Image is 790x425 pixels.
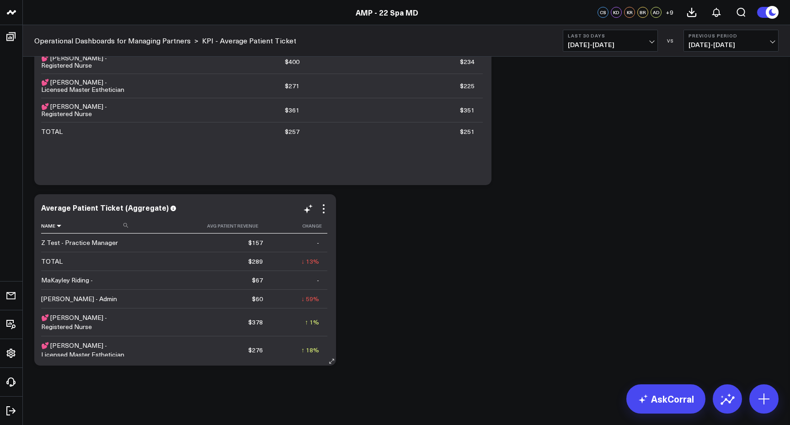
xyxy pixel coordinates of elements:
div: $251 [460,127,475,136]
th: Name [41,218,133,234]
div: AD [651,7,662,18]
div: $257 [285,127,299,136]
a: KPI - Average Patient Ticket [202,36,296,46]
div: > [34,36,198,46]
td: 💕 [PERSON_NAME] - Registered Nurse [41,98,133,122]
div: $361 [285,106,299,115]
div: KR [624,7,635,18]
div: Z Test - Practice Manager [41,238,118,247]
div: - [317,276,319,285]
span: + 9 [666,9,673,16]
div: CS [598,7,609,18]
div: $60 [252,294,263,303]
span: [DATE] - [DATE] [689,41,774,48]
td: TOTAL [41,122,133,141]
td: 💕 [PERSON_NAME] - Licensed Master Esthetician [41,74,133,98]
div: $271 [285,81,299,90]
div: $225 [460,81,475,90]
div: $67 [252,276,263,285]
div: $157 [248,238,263,247]
div: BR [637,7,648,18]
div: ↓ 59% [301,294,319,303]
th: Avg Patient Revenue [133,218,271,234]
button: Last 30 Days[DATE]-[DATE] [563,30,658,52]
span: [DATE] - [DATE] [568,41,653,48]
div: $378 [248,318,263,327]
b: Last 30 Days [568,33,653,38]
b: Previous Period [689,33,774,38]
div: $289 [248,257,263,266]
a: Operational Dashboards for Managing Partners [34,36,191,46]
a: AskCorral [626,384,705,414]
th: Change [271,218,327,234]
div: - [317,238,319,247]
div: 💕 [PERSON_NAME] - Licensed Master Esthetician [41,341,124,359]
div: $400 [285,57,299,66]
div: $234 [460,57,475,66]
div: ↑ 18% [301,345,319,355]
button: +9 [664,7,675,18]
div: $351 [460,106,475,115]
td: 💕 [PERSON_NAME] - Registered Nurse [41,49,133,74]
div: 💕 [PERSON_NAME] - Registered Nurse [41,313,124,331]
div: Average Patient Ticket (Aggregate) [41,202,169,212]
div: TOTAL [41,257,63,266]
div: VS [662,38,679,43]
div: KD [611,7,622,18]
div: ↑ 1% [305,318,319,327]
button: Previous Period[DATE]-[DATE] [683,30,779,52]
div: $276 [248,345,263,355]
a: AMP - 22 Spa MD [356,7,418,17]
div: ↓ 13% [301,257,319,266]
div: [PERSON_NAME] - Admin [41,294,117,303]
div: MaKayley Riding - [41,276,93,285]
